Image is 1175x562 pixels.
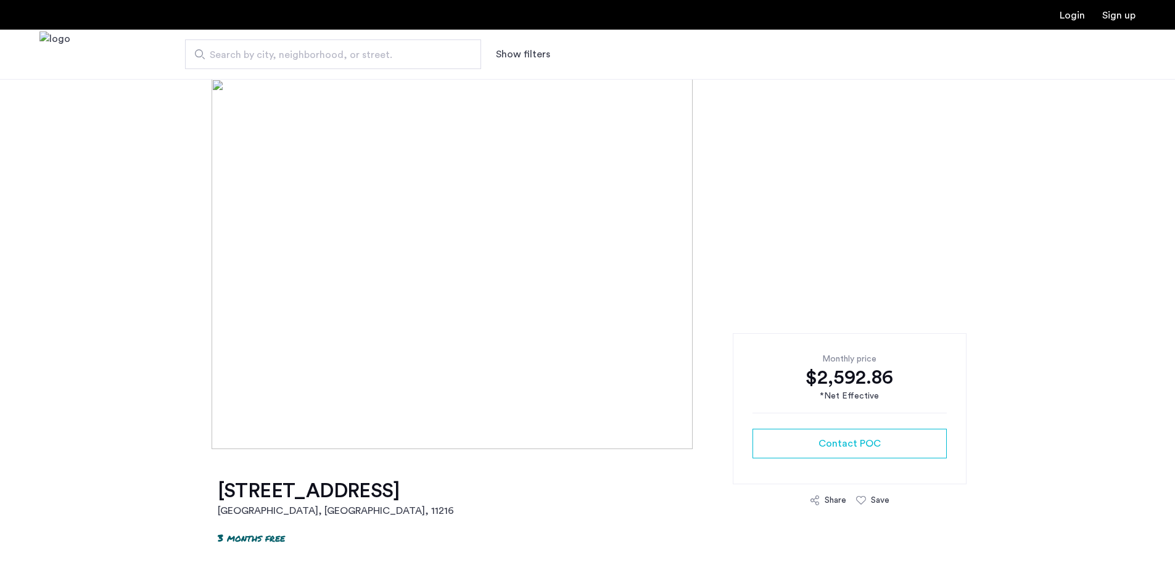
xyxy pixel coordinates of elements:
h2: [GEOGRAPHIC_DATA], [GEOGRAPHIC_DATA] , 11216 [218,503,454,518]
button: Show or hide filters [496,47,550,62]
span: Contact POC [818,436,881,451]
button: button [752,429,947,458]
a: [STREET_ADDRESS][GEOGRAPHIC_DATA], [GEOGRAPHIC_DATA], 11216 [218,479,454,518]
div: Monthly price [752,353,947,365]
img: [object%20Object] [212,79,963,449]
p: 3 months free [218,531,285,545]
input: Apartment Search [185,39,481,69]
div: *Net Effective [752,390,947,403]
div: $2,592.86 [752,365,947,390]
a: Login [1060,10,1085,20]
span: Search by city, neighborhood, or street. [210,48,447,62]
div: Share [825,494,846,506]
a: Registration [1102,10,1136,20]
a: Cazamio Logo [39,31,70,78]
h1: [STREET_ADDRESS] [218,479,454,503]
div: Save [871,494,889,506]
img: logo [39,31,70,78]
